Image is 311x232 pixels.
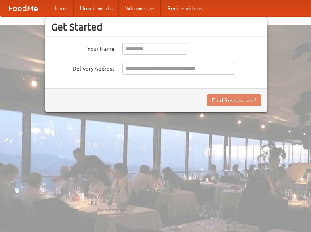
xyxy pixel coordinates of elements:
[46,0,74,16] a: Home
[207,94,261,106] button: Find Restaurants!
[51,21,261,33] h3: Get Started
[51,63,114,73] label: Delivery Address
[74,0,119,16] a: How it works
[0,0,46,16] a: FoodMe
[161,0,208,16] a: Recipe videos
[119,0,161,16] a: Who we are
[51,43,114,53] label: Your Name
